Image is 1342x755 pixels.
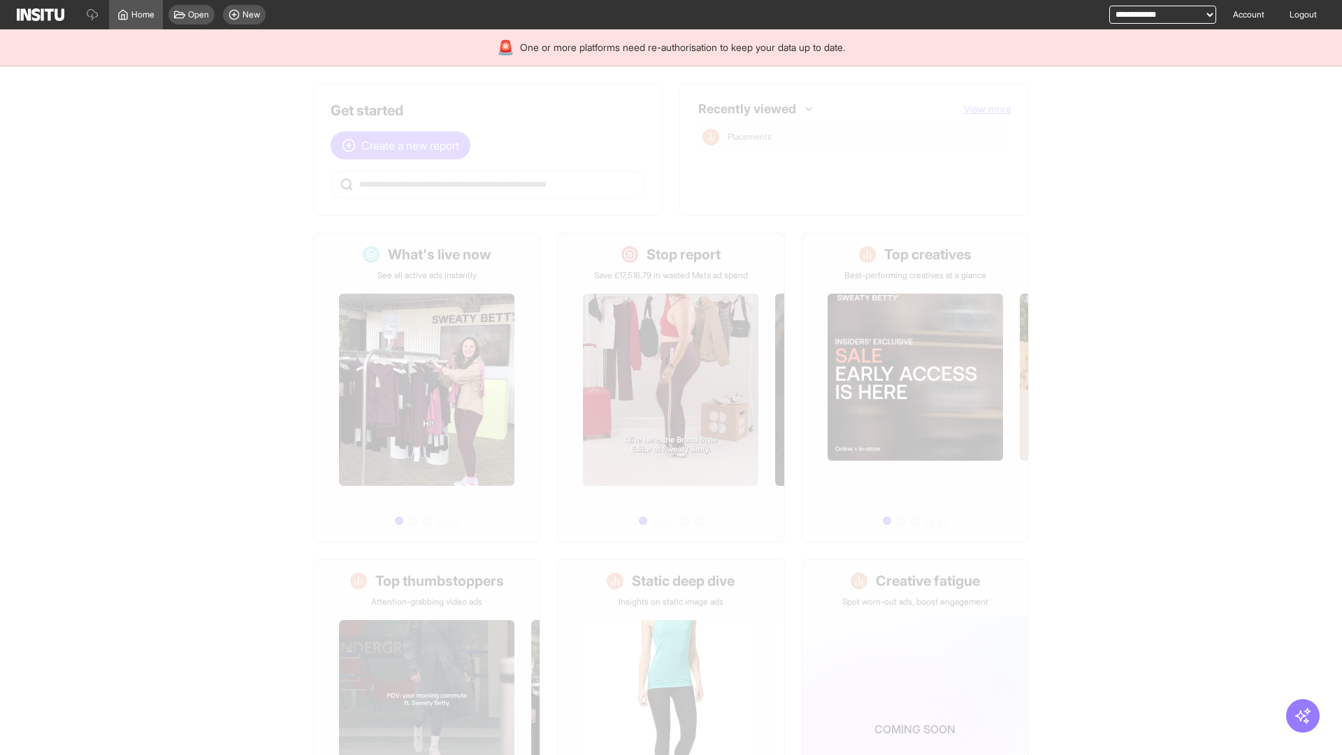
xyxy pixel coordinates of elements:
span: New [243,9,260,20]
span: One or more platforms need re-authorisation to keep your data up to date. [520,41,845,55]
img: Logo [17,8,64,21]
span: Open [188,9,209,20]
div: 🚨 [497,38,514,57]
span: Home [131,9,154,20]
